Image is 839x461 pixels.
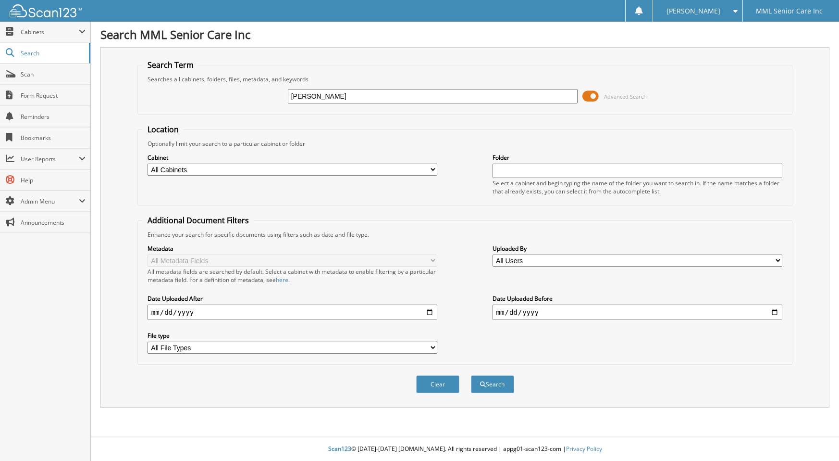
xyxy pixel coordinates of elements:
[21,218,86,227] span: Announcements
[566,445,602,453] a: Privacy Policy
[21,176,86,184] span: Help
[416,375,459,393] button: Clear
[10,4,82,17] img: scan123-logo-white.svg
[21,197,79,205] span: Admin Menu
[143,215,254,226] legend: Additional Document Filters
[148,305,438,320] input: start
[143,60,198,70] legend: Search Term
[493,154,783,162] label: Folder
[143,230,787,239] div: Enhance your search for specific documents using filters such as date and file type.
[148,268,438,284] div: All metadata fields are searched by default. Select a cabinet with metadata to enable filtering b...
[143,140,787,148] div: Optionally limit your search to a particular cabinet or folder
[148,154,438,162] label: Cabinet
[756,8,823,14] span: MML Senior Care Inc
[666,8,720,14] span: [PERSON_NAME]
[276,276,288,284] a: here
[21,134,86,142] span: Bookmarks
[148,332,438,340] label: File type
[148,244,438,253] label: Metadata
[604,93,647,100] span: Advanced Search
[143,124,184,135] legend: Location
[21,91,86,100] span: Form Request
[493,295,783,303] label: Date Uploaded Before
[328,445,351,453] span: Scan123
[471,375,514,393] button: Search
[100,26,829,42] h1: Search MML Senior Care Inc
[21,49,84,57] span: Search
[21,28,79,36] span: Cabinets
[493,179,783,195] div: Select a cabinet and begin typing the name of the folder you want to search in. If the name match...
[143,75,787,83] div: Searches all cabinets, folders, files, metadata, and keywords
[493,244,783,253] label: Uploaded By
[21,113,86,121] span: Reminders
[91,437,839,461] div: © [DATE]-[DATE] [DOMAIN_NAME]. All rights reserved | appg01-scan123-com |
[21,70,86,78] span: Scan
[493,305,783,320] input: end
[21,155,79,163] span: User Reports
[148,295,438,303] label: Date Uploaded After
